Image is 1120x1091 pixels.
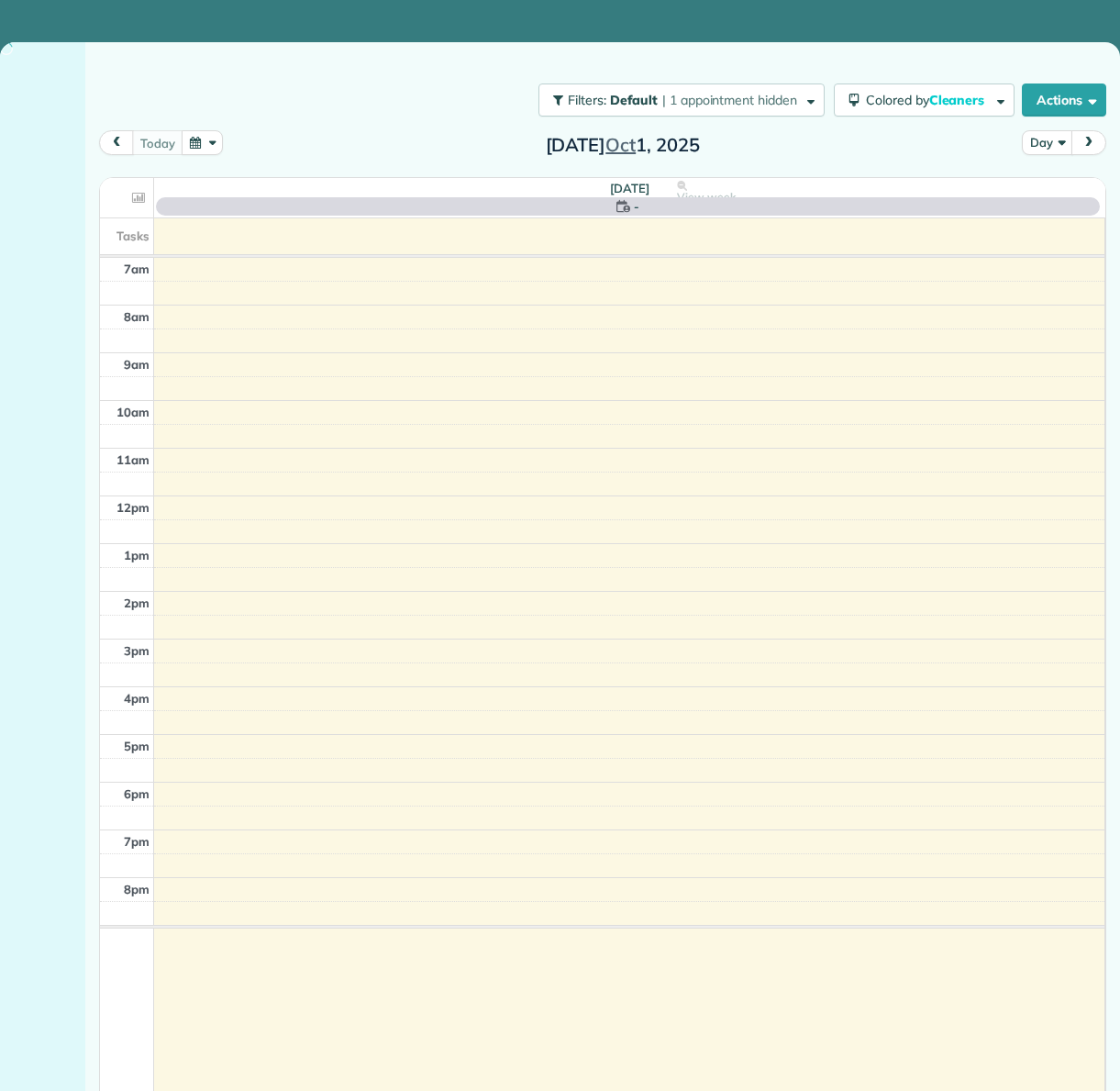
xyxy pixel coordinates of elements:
button: prev [99,130,134,155]
span: 7pm [124,834,150,849]
span: Tasks [116,228,150,243]
span: 5pm [124,739,150,753]
span: 9am [124,357,150,372]
span: 8pm [124,882,150,896]
span: 11am [116,452,150,467]
span: 7am [124,262,150,276]
a: Filters: Default | 1 appointment hidden [529,83,825,117]
span: 6pm [124,786,150,801]
button: Actions [1022,83,1106,117]
span: 2pm [124,596,150,610]
button: today [132,130,183,155]
span: Oct [605,133,636,156]
span: 10am [116,405,150,419]
button: Filters: Default | 1 appointment hidden [538,83,825,117]
span: - [634,197,639,216]
span: 12pm [116,500,150,515]
span: Colored by [866,92,991,108]
span: View week [677,190,736,205]
span: 3pm [124,643,150,658]
span: [DATE] [610,181,649,195]
button: Colored byCleaners [834,83,1015,117]
span: | 1 appointment hidden [662,92,797,108]
span: Filters: [568,92,606,108]
h2: [DATE] 1, 2025 [508,135,737,155]
span: 1pm [124,548,150,562]
span: Cleaners [929,92,988,108]
button: Day [1022,130,1072,155]
span: 4pm [124,691,150,706]
button: next [1071,130,1106,155]
span: Default [610,92,659,108]
span: 8am [124,309,150,324]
